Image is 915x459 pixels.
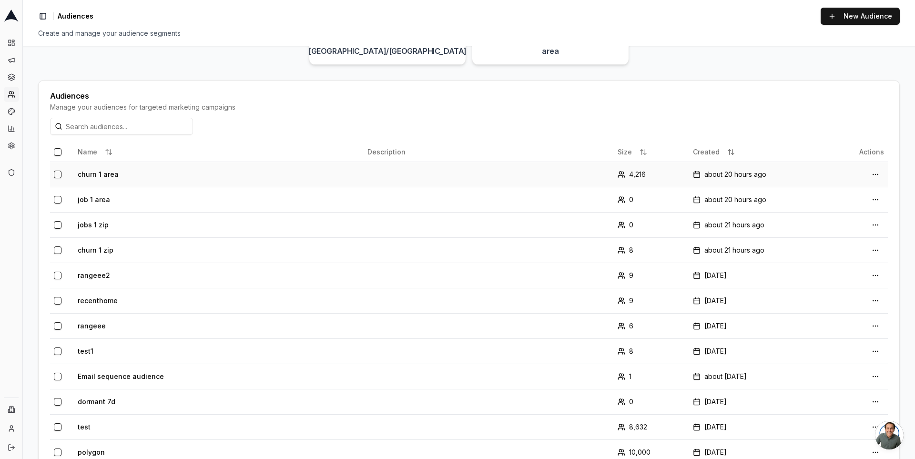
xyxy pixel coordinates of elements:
div: 9 [618,296,685,306]
div: 8 [618,245,685,255]
div: [DATE] [693,422,827,432]
div: 1 [618,372,685,381]
input: Search audiences... [50,118,193,135]
div: 6 [618,321,685,331]
div: [DATE] [693,296,827,306]
div: 8 [618,347,685,356]
td: churn 1 area [74,162,364,187]
div: 0 [618,195,685,204]
a: New Audience [821,8,900,25]
td: jobs 1 zip [74,212,364,237]
div: Open chat [875,421,904,449]
th: Description [364,143,614,162]
div: about 20 hours ago [693,170,827,179]
div: 10,000 [618,448,685,457]
div: Manage your audiences for targeted marketing campaigns [50,102,888,112]
td: rangeee2 [74,263,364,288]
td: job 1 area [74,187,364,212]
div: 9 [618,271,685,280]
td: recenthome [74,288,364,313]
div: Created [693,144,827,160]
td: dormant 7d [74,389,364,414]
td: churn 1 zip [74,237,364,263]
div: 0 [618,397,685,407]
button: Log out [4,440,19,455]
div: [DATE] [693,271,827,280]
div: 0 [618,220,685,230]
div: [DATE] [693,397,827,407]
nav: breadcrumb [58,11,93,21]
td: rangeee [74,313,364,338]
div: Audiences [50,92,888,100]
div: Size [618,144,685,160]
td: test1 [74,338,364,364]
div: [DATE] [693,321,827,331]
div: 8,632 [618,422,685,432]
div: about 20 hours ago [693,195,827,204]
th: Actions [831,143,888,162]
div: about [DATE] [693,372,827,381]
div: about 21 hours ago [693,220,827,230]
span: Audiences [58,11,93,21]
td: Email sequence audience [74,364,364,389]
div: [DATE] [693,347,827,356]
div: Name [78,144,360,160]
td: test [74,414,364,439]
div: 4,216 [618,170,685,179]
div: about 21 hours ago [693,245,827,255]
div: Create and manage your audience segments [38,29,900,38]
div: [DATE] [693,448,827,457]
